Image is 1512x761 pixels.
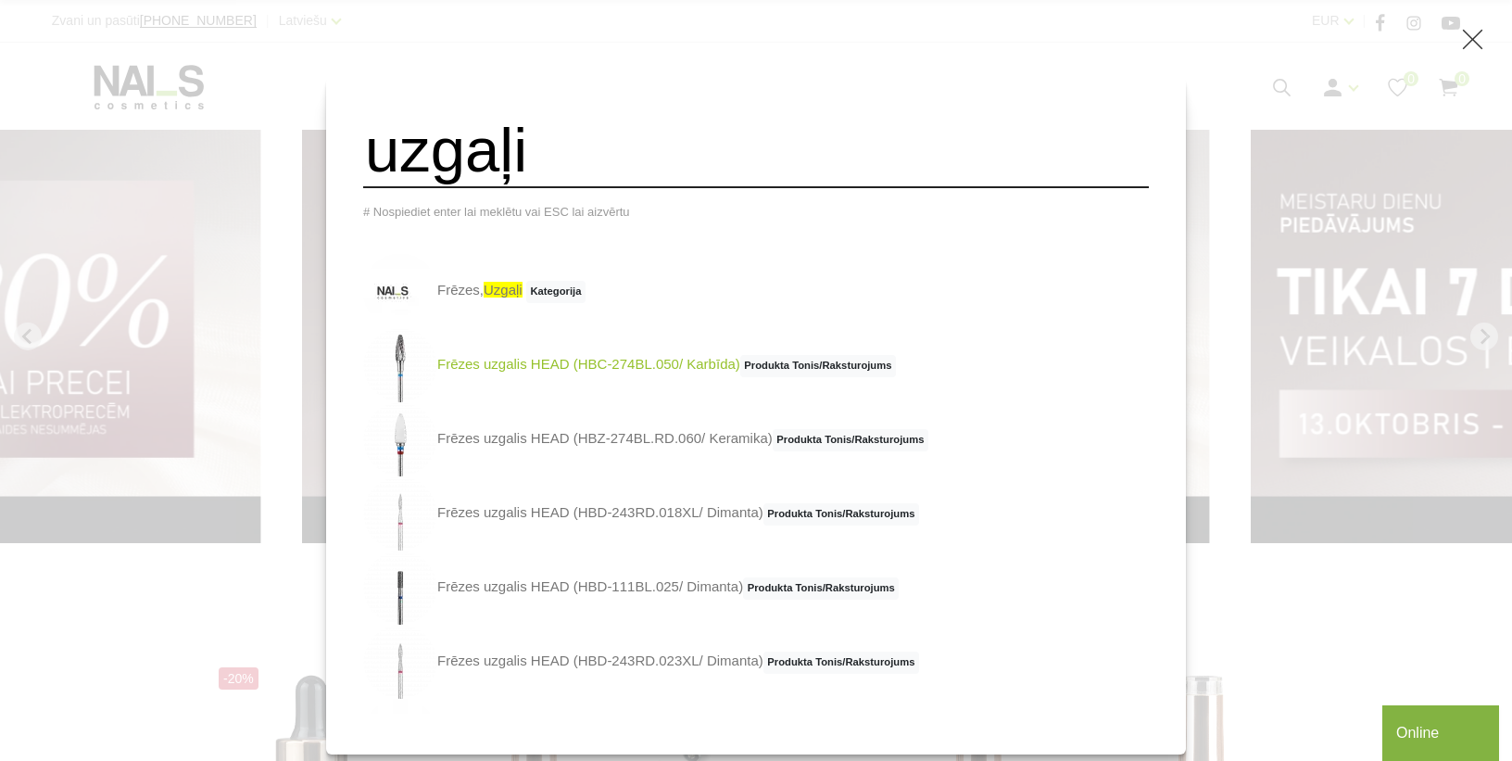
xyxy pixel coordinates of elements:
[363,328,896,402] a: Frēzes uzgalis HEAD (HBC-274BL.050/ Karbīda)Produkta Tonis/Raksturojums
[763,503,919,526] span: Produkta Tonis/Raksturojums
[740,355,896,377] span: Produkta Tonis/Raksturojums
[363,551,437,625] img: Frēzes uzgaļi ātrai un efektīvai gēla un gēllaku noņemšanai, aparāta manikīra un aparāta pedikīra...
[363,551,899,625] a: Frēzes uzgalis HEAD (HBD-111BL.025/ Dimanta)Produkta Tonis/Raksturojums
[363,476,919,551] a: Frēzes uzgalis HEAD (HBD-243RD.018XL/ Dimanta)Produkta Tonis/Raksturojums
[743,577,899,600] span: Produkta Tonis/Raksturojums
[363,476,437,551] img: Frēzes uzgaļi ātrai un efektīvai gēla un gēllaku noņemšanai, aparāta manikīra un aparāta pedikīra...
[363,328,437,402] img: Frēzes uzgaļi ātrai un efektīvai gēla un gēllaku noņemšanai, aparāta manikīra un aparāta pedikīra...
[1382,702,1503,761] iframe: chat widget
[526,281,586,303] span: Kategorija
[763,652,919,674] span: Produkta Tonis/Raksturojums
[484,282,523,298] span: uzgaļi
[363,625,919,699] a: Frēzes uzgalis HEAD (HBD-243RD.023XL/ Dimanta)Produkta Tonis/Raksturojums
[363,402,437,476] img: Frēzes uzgaļi ātrai un efektīvai gēla un gēllaku noņemšanai, aparāta manikīra un aparāta pedikīra...
[363,402,928,476] a: Frēzes uzgalis HEAD (HBZ-274BL.RD.060/ Keramika)Produkta Tonis/Raksturojums
[363,113,1149,188] input: Meklēt produktus ...
[363,625,437,699] img: Frēzes uzgaļi ātrai un efektīvai gēla un gēllaku noņemšanai, aparāta manikīra un aparāta pedikīra...
[773,429,928,451] span: Produkta Tonis/Raksturojums
[363,205,630,219] span: # Nospiediet enter lai meklētu vai ESC lai aizvērtu
[363,254,586,328] a: Frēzes,uzgaļi Kategorija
